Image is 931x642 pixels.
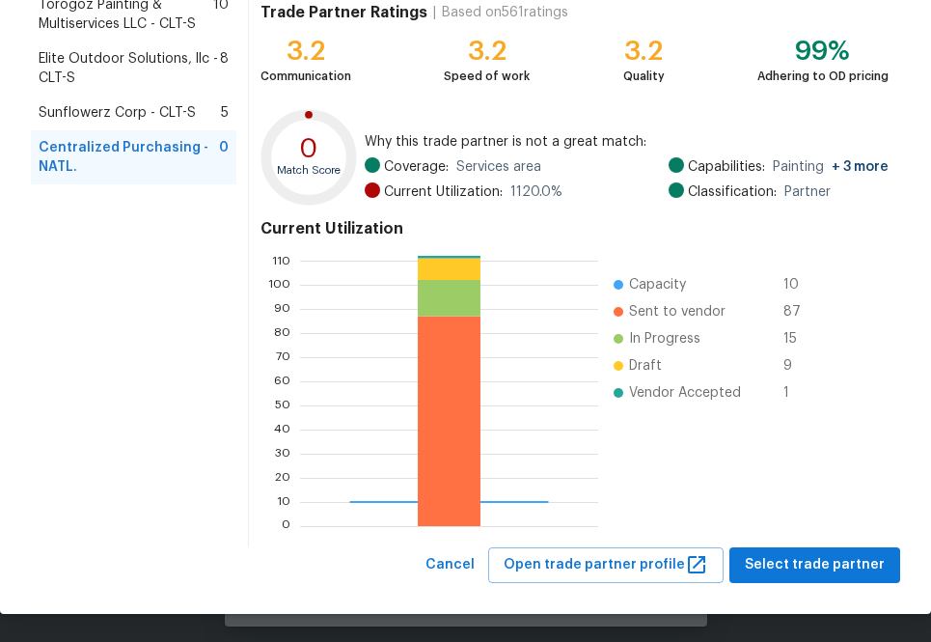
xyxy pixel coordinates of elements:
[757,42,889,61] div: 99%
[276,351,290,363] text: 70
[384,157,449,177] span: Coverage:
[783,302,814,321] span: 87
[623,67,665,86] div: Quality
[629,356,662,376] span: Draft
[442,3,568,22] div: Based on 561 ratings
[784,182,831,202] span: Partner
[274,303,290,315] text: 90
[688,157,765,177] span: Capabilities:
[39,49,220,88] span: Elite Outdoor Solutions, llc - CLT-S
[275,472,290,484] text: 20
[745,553,885,577] span: Select trade partner
[260,219,889,238] h4: Current Utilization
[365,132,889,152] span: Why this trade partner is not a great match:
[488,547,724,583] button: Open trade partner profile
[629,302,726,321] span: Sent to vendor
[300,135,318,162] text: 0
[260,42,351,61] div: 3.2
[274,327,290,339] text: 80
[729,547,900,583] button: Select trade partner
[773,157,889,177] span: Painting
[832,160,889,174] span: + 3 more
[260,67,351,86] div: Communication
[427,3,442,22] div: |
[275,448,290,460] text: 30
[277,165,341,176] text: Match Score
[277,496,290,508] text: 10
[629,275,686,294] span: Capacity
[220,49,229,88] span: 8
[629,383,741,403] span: Vendor Accepted
[219,138,229,177] span: 0
[425,553,475,577] span: Cancel
[274,424,290,435] text: 40
[268,279,290,291] text: 100
[623,42,665,61] div: 3.2
[629,329,700,349] span: In Progress
[272,255,290,266] text: 110
[418,547,482,583] button: Cancel
[260,3,427,22] h4: Trade Partner Ratings
[275,400,290,411] text: 50
[444,67,530,86] div: Speed of work
[282,520,290,532] text: 0
[444,42,530,61] div: 3.2
[783,383,814,403] span: 1
[783,275,814,294] span: 10
[783,329,814,349] span: 15
[783,356,814,376] span: 9
[39,103,196,123] span: Sunflowerz Corp - CLT-S
[757,67,889,86] div: Adhering to OD pricing
[456,157,541,177] span: Services area
[504,553,708,577] span: Open trade partner profile
[221,103,229,123] span: 5
[384,182,503,202] span: Current Utilization:
[510,182,562,202] span: 1120.0 %
[39,138,219,177] span: Centralized Purchasing - NATL.
[274,376,290,387] text: 60
[688,182,777,202] span: Classification:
